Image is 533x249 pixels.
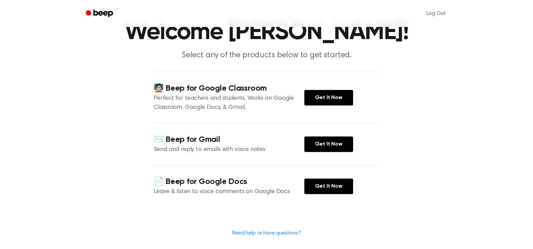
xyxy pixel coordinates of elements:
[420,5,452,22] a: Log Out
[81,7,119,20] a: Beep
[154,134,304,145] h4: ✉️ Beep for Gmail
[154,83,304,94] h4: 🧑🏻‍🏫 Beep for Google Classroom
[154,187,304,196] p: Leave & listen to voice comments on Google Docs
[304,136,353,152] a: Get It Now
[138,50,396,61] p: Select any of the products below to get started.
[304,90,353,105] a: Get It Now
[232,230,301,236] a: Need help or have questions?
[304,179,353,194] a: Get It Now
[154,94,304,112] p: Perfect for teachers and students. Works on Google Classroom, Google Docs, & Gmail.
[154,176,304,187] h4: 📄 Beep for Google Docs
[94,20,439,44] h1: Welcome [PERSON_NAME]!
[154,145,304,154] p: Send and reply to emails with voice notes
